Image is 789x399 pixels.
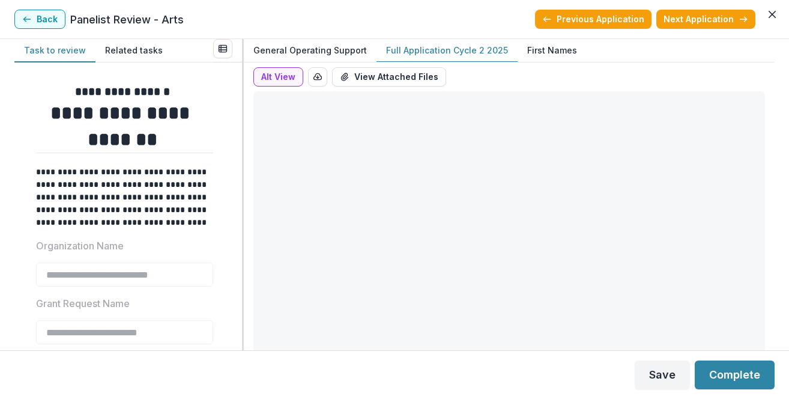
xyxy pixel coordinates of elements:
button: View all reviews [213,39,232,58]
p: General Operating Support [253,44,367,56]
button: Related tasks [95,39,172,62]
button: Save [635,361,690,389]
button: Previous Application [535,10,651,29]
p: Panelist Review - Arts [70,11,184,28]
button: Alt View [253,67,303,87]
p: Organization Name [36,239,124,253]
button: Close [763,5,782,24]
p: First Names [527,44,577,56]
button: Next Application [656,10,755,29]
p: Grant Request Name [36,296,130,311]
button: Back [14,10,65,29]
button: View Attached Files [332,67,446,87]
p: Full Application Cycle 2 2025 [386,44,508,56]
button: Task to review [14,39,95,62]
button: Complete [695,361,775,389]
